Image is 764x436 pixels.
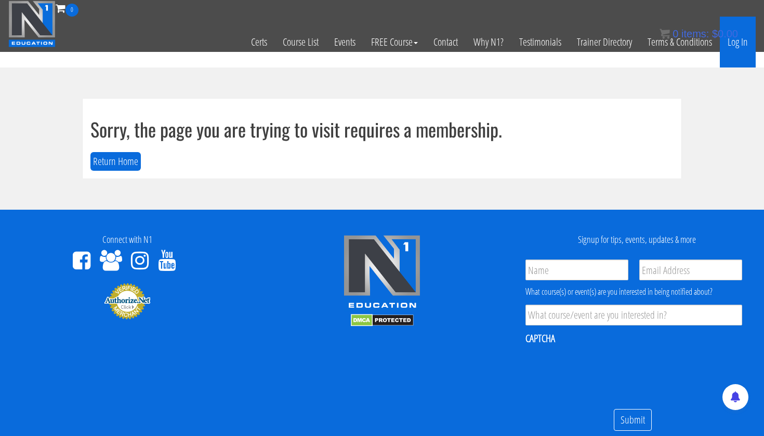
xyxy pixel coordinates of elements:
a: Events [326,17,363,67]
button: Return Home [90,152,141,171]
h1: Sorry, the page you are trying to visit requires a membership. [90,119,674,140]
img: n1-edu-logo [343,235,421,311]
a: 0 items: $0.00 [660,28,738,39]
span: 0 [673,28,678,39]
a: FREE Course [363,17,426,67]
img: DMCA.com Protection Status [351,314,414,326]
img: icon11.png [660,29,670,39]
a: Testimonials [511,17,569,67]
a: Contact [426,17,466,67]
img: n1-education [8,1,56,47]
iframe: reCAPTCHA [525,352,683,392]
h4: Signup for tips, events, updates & more [517,235,756,245]
a: Course List [275,17,326,67]
a: Log In [720,17,756,67]
div: What course(s) or event(s) are you interested in being notified about? [525,285,742,298]
a: Trainer Directory [569,17,640,67]
input: Submit [614,409,652,431]
a: Certs [243,17,275,67]
h4: Connect with N1 [8,235,247,245]
a: 0 [56,1,78,15]
input: Name [525,260,628,280]
span: $ [712,28,718,39]
input: What course/event are you interested in? [525,305,742,325]
span: 0 [65,4,78,17]
span: items: [681,28,709,39]
label: CAPTCHA [525,332,555,345]
bdi: 0.00 [712,28,738,39]
input: Email Address [639,260,742,280]
a: Why N1? [466,17,511,67]
img: Authorize.Net Merchant - Click to Verify [104,282,151,320]
a: Terms & Conditions [640,17,720,67]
